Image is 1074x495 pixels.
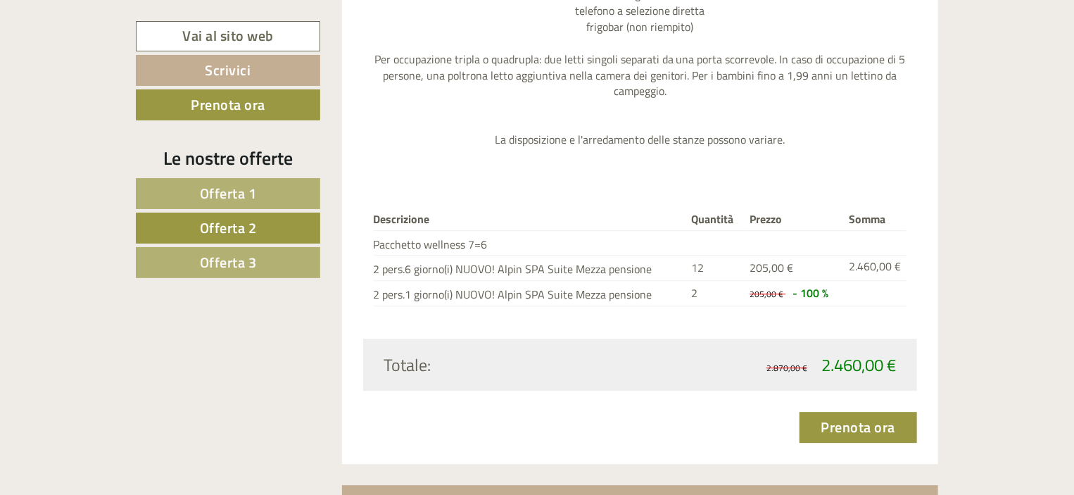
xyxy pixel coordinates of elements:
[686,281,744,306] td: 2
[200,182,257,204] span: Offerta 1
[821,352,896,377] span: 2.460,00 €
[750,287,783,301] span: 205,00 €
[800,412,918,443] a: Prenota ora
[374,353,640,377] div: Totale:
[843,208,906,230] th: Somma
[136,21,320,51] a: Vai al sito web
[200,251,257,273] span: Offerta 3
[686,256,744,281] td: 12
[792,284,828,301] span: - 100 %
[843,256,906,281] td: 2.460,00 €
[136,55,320,86] a: Scrivici
[766,361,807,375] span: 2.870,00 €
[374,281,686,306] td: 2 pers.1 giorno(i) NUOVO! Alpin SPA Suite Mezza pensione
[374,256,686,281] td: 2 pers.6 giorno(i) NUOVO! Alpin SPA Suite Mezza pensione
[374,230,686,256] td: Pacchetto wellness 7=6
[744,208,843,230] th: Prezzo
[686,208,744,230] th: Quantità
[136,89,320,120] a: Prenota ora
[750,259,793,276] span: 205,00 €
[136,145,320,171] div: Le nostre offerte
[374,208,686,230] th: Descrizione
[200,217,257,239] span: Offerta 2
